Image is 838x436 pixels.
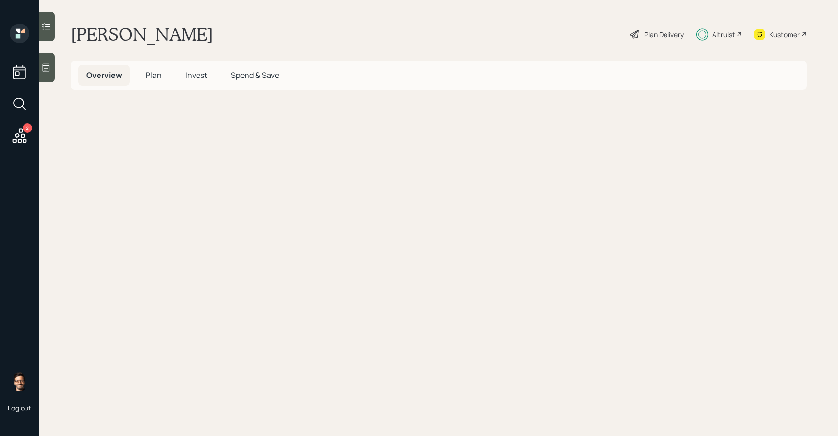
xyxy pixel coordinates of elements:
[8,403,31,412] div: Log out
[71,24,213,45] h1: [PERSON_NAME]
[23,123,32,133] div: 2
[185,70,207,80] span: Invest
[712,29,735,40] div: Altruist
[86,70,122,80] span: Overview
[146,70,162,80] span: Plan
[231,70,279,80] span: Spend & Save
[10,372,29,391] img: sami-boghos-headshot.png
[644,29,684,40] div: Plan Delivery
[769,29,800,40] div: Kustomer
